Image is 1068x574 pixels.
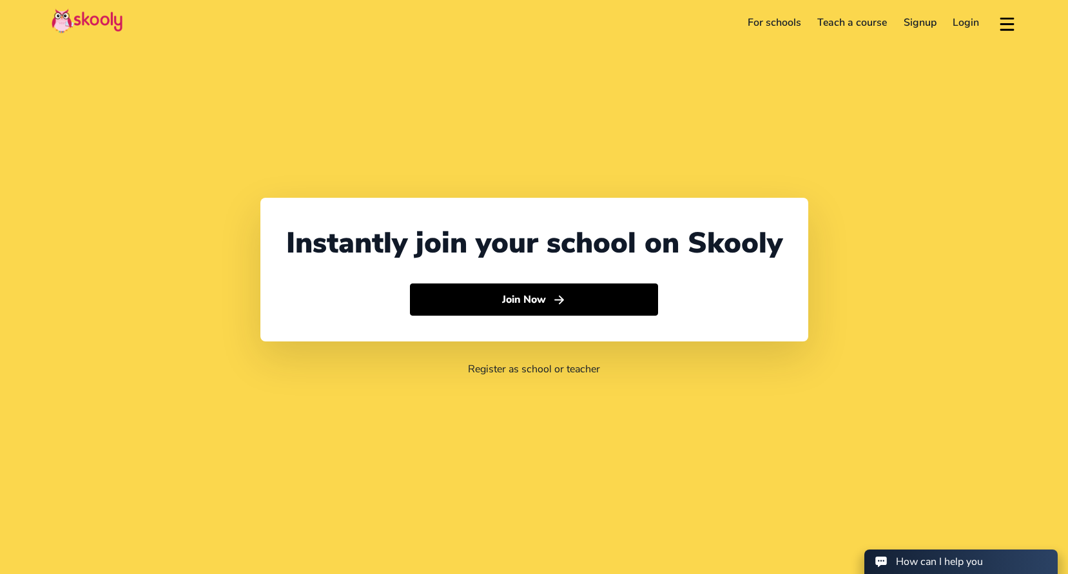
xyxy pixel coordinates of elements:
a: For schools [739,12,810,33]
button: Join Nowarrow forward outline [410,283,658,316]
a: Login [945,12,988,33]
a: Signup [895,12,945,33]
button: menu outline [998,12,1016,33]
a: Teach a course [809,12,895,33]
img: Skooly [52,8,122,33]
ion-icon: arrow forward outline [552,293,566,307]
div: Instantly join your school on Skooly [286,224,782,263]
a: Register as school or teacher [468,362,600,376]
